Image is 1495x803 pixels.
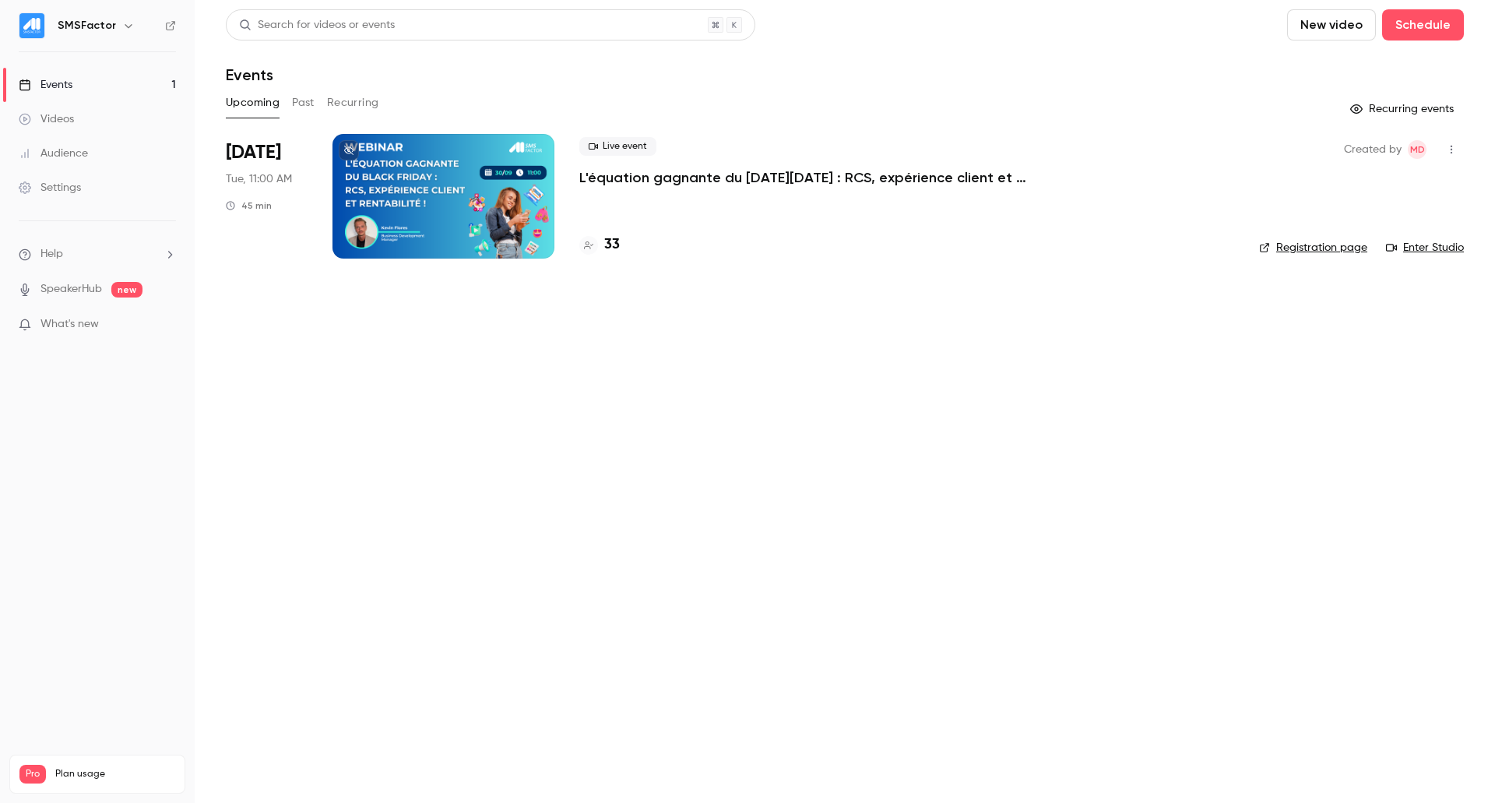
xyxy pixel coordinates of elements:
span: Marie Delamarre [1408,140,1426,159]
span: MD [1410,140,1425,159]
button: Recurring [327,90,379,115]
a: Registration page [1259,240,1367,255]
button: Recurring events [1343,97,1464,122]
li: help-dropdown-opener [19,246,176,262]
a: SpeakerHub [40,281,102,298]
a: L'équation gagnante du [DATE][DATE] : RCS, expérience client et rentabilité ! [579,168,1046,187]
span: Live event [579,137,656,156]
div: Audience [19,146,88,161]
iframe: Noticeable Trigger [157,318,176,332]
div: Search for videos or events [239,17,395,33]
h4: 33 [604,234,620,255]
span: Plan usage [55,768,175,780]
span: Pro [19,765,46,784]
img: SMSFactor [19,13,44,38]
span: Help [40,246,63,262]
div: 45 min [226,199,272,212]
button: Upcoming [226,90,280,115]
h1: Events [226,65,273,84]
span: What's new [40,316,99,333]
button: New video [1287,9,1376,41]
h6: SMSFactor [58,18,116,33]
button: Past [292,90,315,115]
button: Schedule [1382,9,1464,41]
span: new [111,282,142,298]
div: Sep 30 Tue, 11:00 AM (Europe/Paris) [226,134,308,259]
div: Videos [19,111,74,127]
div: Settings [19,180,81,195]
span: [DATE] [226,140,281,165]
span: Tue, 11:00 AM [226,171,292,187]
a: Enter Studio [1386,240,1464,255]
a: 33 [579,234,620,255]
span: Created by [1344,140,1402,159]
div: Events [19,77,72,93]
